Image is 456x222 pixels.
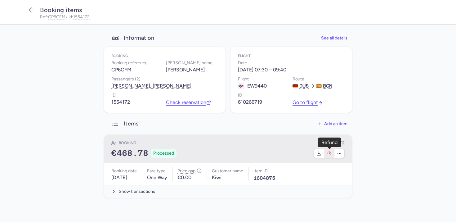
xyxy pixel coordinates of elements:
[40,15,430,19] p: Ref: • id:
[253,175,275,181] button: 1604875
[111,167,137,175] h5: Booking date
[321,140,338,145] div: Refund
[153,150,174,156] span: Processed
[124,34,154,42] h3: Information
[323,83,332,89] span: BCN
[166,59,212,67] span: [PERSON_NAME] name
[111,59,148,67] span: Booking reference
[48,15,65,19] button: CP6CFM
[238,54,345,58] h4: Flight
[293,75,304,83] span: Route
[299,83,309,89] span: DUS
[238,83,244,89] figure: EW airline logo
[177,175,191,180] span: €0.00
[104,185,352,198] button: Show transactions
[166,100,211,105] a: Check reservation
[119,140,136,146] h4: Booking
[313,118,352,130] button: Add an item
[111,149,148,158] span: €468.78
[40,6,82,14] span: Booking items
[238,99,262,105] button: 610266719
[111,75,141,83] span: Passengers (2)
[111,99,130,105] button: 1554172
[111,175,127,180] span: [DATE]
[177,167,202,175] h5: Price gap
[324,121,347,126] span: Add an item
[166,67,205,73] div: [PERSON_NAME]
[238,92,242,99] span: ID
[238,75,249,83] span: Flight
[212,167,243,175] h5: Customer name
[111,120,138,128] h3: Items
[238,83,267,89] div: EW9440
[111,92,116,99] span: ID
[147,167,167,175] h5: Fare type
[253,167,275,175] h5: Item ID
[73,15,90,19] button: 1554172
[212,175,221,180] span: Kiwi
[147,175,167,180] span: One Way
[104,135,352,163] div: Booking1554172€468.78Processed
[238,59,247,67] span: Date
[111,54,218,58] h4: Booking
[111,83,191,89] div: [PERSON_NAME], [PERSON_NAME]
[293,100,323,105] a: Go to flight
[238,67,286,73] div: [DATE] 07:30 – 09:40
[321,36,347,40] span: See all details
[316,32,352,44] button: See all details
[111,67,132,73] button: CP6CFM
